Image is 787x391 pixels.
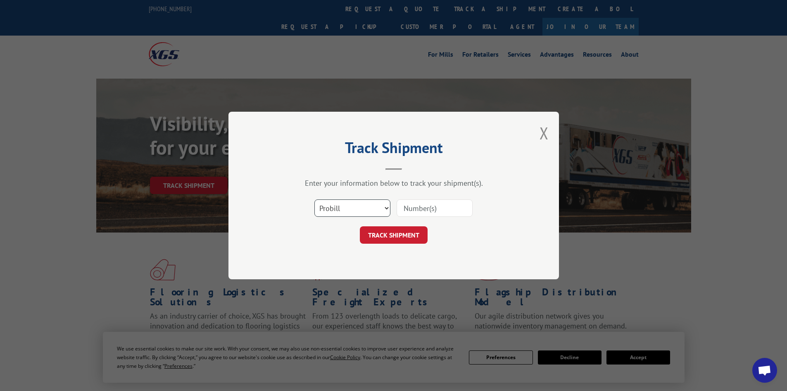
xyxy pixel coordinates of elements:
[270,142,518,158] h2: Track Shipment
[270,178,518,188] div: Enter your information below to track your shipment(s).
[360,226,428,244] button: TRACK SHIPMENT
[540,122,549,144] button: Close modal
[397,199,473,217] input: Number(s)
[752,358,777,383] div: Open chat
